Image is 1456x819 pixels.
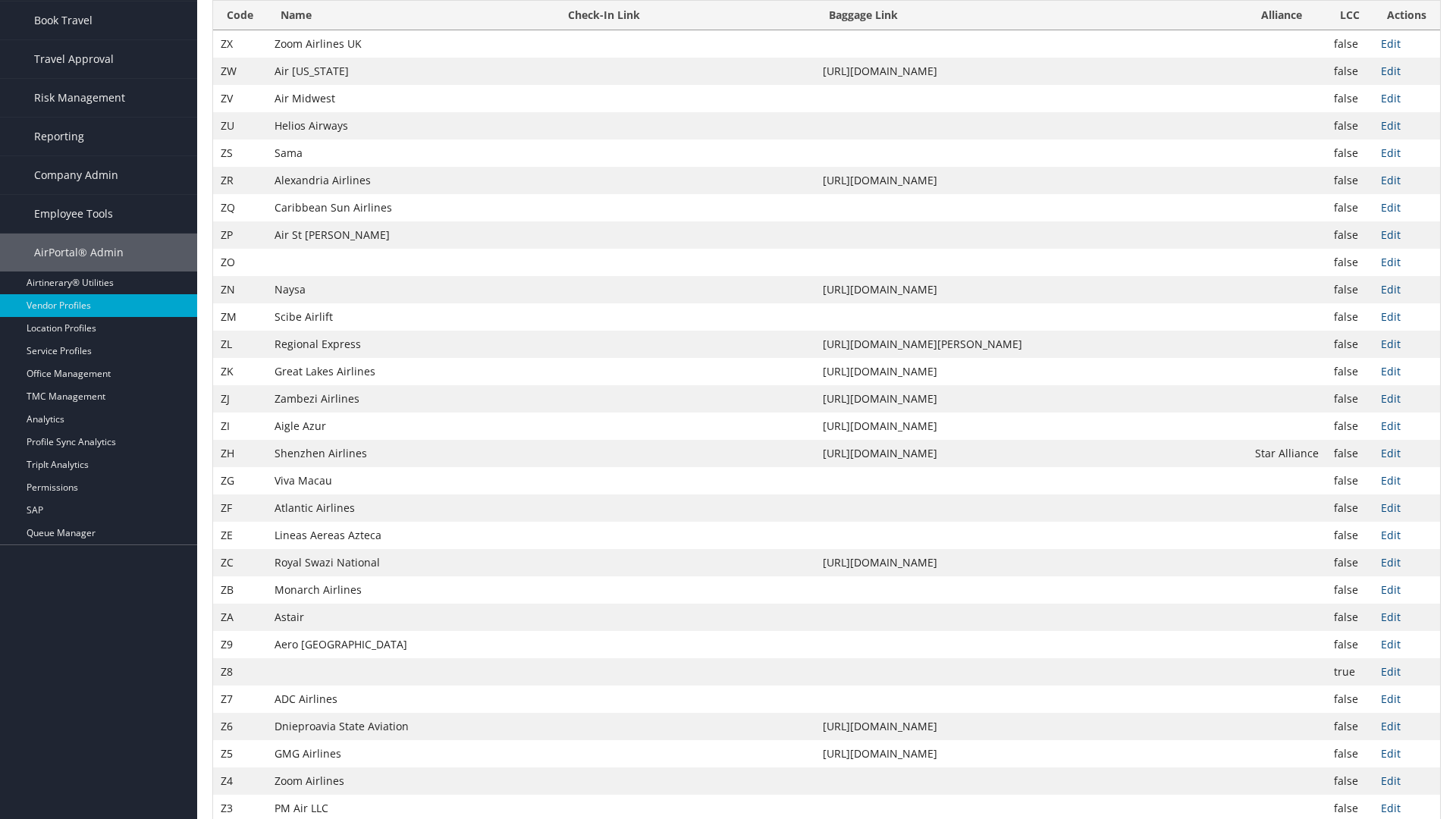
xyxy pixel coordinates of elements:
td: false [1326,58,1373,85]
a: Edit [1381,664,1401,679]
td: Z5 [213,740,267,767]
td: false [1326,494,1373,522]
a: Edit [1381,719,1401,733]
td: ZV [213,85,267,112]
td: Lineas Aereas Azteca [267,522,554,549]
td: false [1326,221,1373,249]
td: [URL][DOMAIN_NAME] [815,713,1247,740]
span: Book Travel [34,2,93,39]
td: Scibe Airlift [267,303,554,331]
td: ZO [213,249,267,276]
a: Edit [1381,309,1401,324]
td: GMG Airlines [267,740,554,767]
td: false [1326,112,1373,140]
td: ZE [213,522,267,549]
td: [URL][DOMAIN_NAME] [815,276,1247,303]
td: Aigle Azur [267,413,554,440]
td: Zambezi Airlines [267,385,554,413]
td: Dnieproavia State Aviation [267,713,554,740]
td: [URL][DOMAIN_NAME] [815,740,1247,767]
td: [URL][DOMAIN_NAME] [815,549,1247,576]
td: false [1326,167,1373,194]
td: ZL [213,331,267,358]
a: Edit [1381,146,1401,160]
td: false [1326,358,1373,385]
td: ZU [213,112,267,140]
a: Edit [1381,364,1401,378]
span: Reporting [34,118,84,155]
a: Edit [1381,255,1401,269]
a: Edit [1381,500,1401,515]
td: [URL][DOMAIN_NAME][PERSON_NAME] [815,331,1247,358]
a: Edit [1381,528,1401,542]
td: ZJ [213,385,267,413]
td: [URL][DOMAIN_NAME] [815,58,1247,85]
td: ZP [213,221,267,249]
td: false [1326,576,1373,604]
td: ADC Airlines [267,686,554,713]
td: [URL][DOMAIN_NAME] [815,385,1247,413]
a: Edit [1381,419,1401,433]
td: Atlantic Airlines [267,494,554,522]
td: [URL][DOMAIN_NAME] [815,413,1247,440]
td: false [1326,440,1373,467]
td: Z6 [213,713,267,740]
td: ZW [213,58,267,85]
td: Viva Macau [267,467,554,494]
td: ZR [213,167,267,194]
a: Edit [1381,391,1401,406]
td: Caribbean Sun Airlines [267,194,554,221]
td: Z7 [213,686,267,713]
td: [URL][DOMAIN_NAME] [815,358,1247,385]
td: Astair [267,604,554,631]
td: false [1326,85,1373,112]
a: Edit [1381,118,1401,133]
a: Edit [1381,582,1401,597]
td: Great Lakes Airlines [267,358,554,385]
td: true [1326,658,1373,686]
a: Edit [1381,773,1401,788]
a: Edit [1381,91,1401,105]
td: ZK [213,358,267,385]
td: false [1326,303,1373,331]
td: ZM [213,303,267,331]
td: Monarch Airlines [267,576,554,604]
td: false [1326,604,1373,631]
th: Actions [1373,1,1440,30]
td: false [1326,631,1373,658]
span: AirPortal® Admin [34,234,124,271]
td: ZC [213,549,267,576]
th: Check-In Link: activate to sort column ascending [554,1,815,30]
td: false [1326,467,1373,494]
a: Edit [1381,446,1401,460]
td: false [1326,740,1373,767]
td: false [1326,194,1373,221]
td: Star Alliance [1247,440,1326,467]
td: Air St [PERSON_NAME] [267,221,554,249]
td: false [1326,549,1373,576]
a: Edit [1381,610,1401,624]
a: Edit [1381,173,1401,187]
td: Zoom Airlines [267,767,554,795]
td: Royal Swazi National [267,549,554,576]
td: false [1326,249,1373,276]
td: false [1326,413,1373,440]
td: ZB [213,576,267,604]
td: Z4 [213,767,267,795]
a: Edit [1381,555,1401,570]
td: false [1326,713,1373,740]
a: Edit [1381,746,1401,761]
td: ZG [213,467,267,494]
td: Air Midwest [267,85,554,112]
span: Company Admin [34,156,118,194]
td: Zoom Airlines UK [267,30,554,58]
td: ZF [213,494,267,522]
a: Edit [1381,64,1401,78]
td: Air [US_STATE] [267,58,554,85]
a: Edit [1381,637,1401,651]
a: Edit [1381,227,1401,242]
td: Aero [GEOGRAPHIC_DATA] [267,631,554,658]
td: Alexandria Airlines [267,167,554,194]
th: Name: activate to sort column ascending [267,1,554,30]
td: Shenzhen Airlines [267,440,554,467]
